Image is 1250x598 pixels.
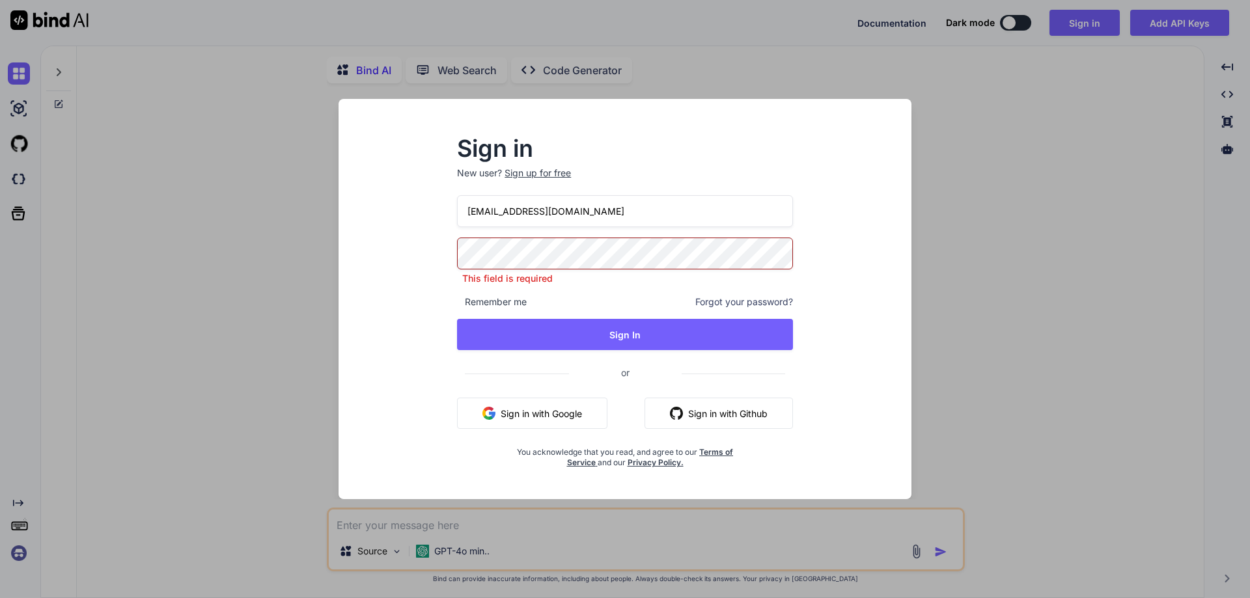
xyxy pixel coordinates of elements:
p: New user? [457,167,793,195]
span: Remember me [457,295,527,308]
button: Sign in with Google [457,398,607,429]
button: Sign In [457,319,793,350]
button: Sign in with Github [645,398,793,429]
div: You acknowledge that you read, and agree to our and our [513,439,737,468]
div: Sign up for free [505,167,571,180]
img: github [670,407,683,420]
a: Privacy Policy. [628,457,684,467]
span: or [569,357,682,388]
a: Terms of Service [567,447,734,467]
h2: Sign in [457,138,793,159]
span: Forgot your password? [695,295,793,308]
img: google [482,407,495,420]
p: This field is required [457,272,793,285]
input: Login or Email [457,195,793,227]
